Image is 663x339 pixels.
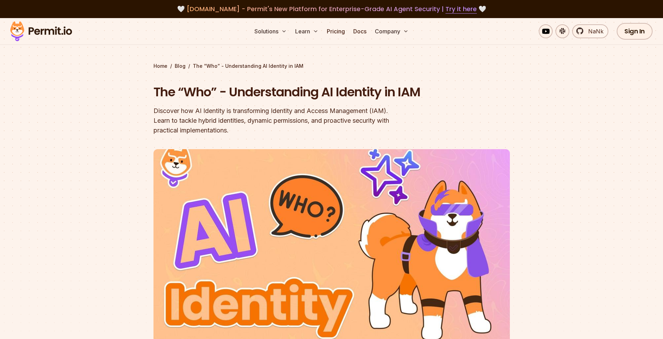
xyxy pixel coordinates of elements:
[175,63,186,70] a: Blog
[153,83,421,101] h1: The “Who” - Understanding AI Identity in IAM
[324,24,348,38] a: Pricing
[372,24,411,38] button: Company
[153,63,510,70] div: / /
[292,24,321,38] button: Learn
[445,5,477,14] a: Try it here
[350,24,369,38] a: Docs
[153,63,167,70] a: Home
[584,27,603,35] span: NaNk
[572,24,608,38] a: NaNk
[153,106,421,135] div: Discover how AI Identity is transforming Identity and Access Management (IAM). Learn to tackle hy...
[617,23,653,40] a: Sign In
[187,5,477,13] span: [DOMAIN_NAME] - Permit's New Platform for Enterprise-Grade AI Agent Security |
[17,4,646,14] div: 🤍 🤍
[7,19,75,43] img: Permit logo
[252,24,290,38] button: Solutions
